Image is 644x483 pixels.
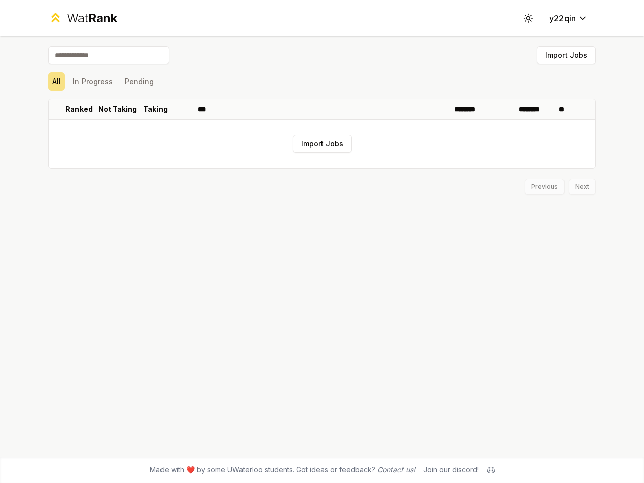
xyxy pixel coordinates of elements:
[65,104,93,114] p: Ranked
[143,104,168,114] p: Taking
[541,9,596,27] button: y22qin
[150,465,415,475] span: Made with ❤️ by some UWaterloo students. Got ideas or feedback?
[537,46,596,64] button: Import Jobs
[423,465,479,475] div: Join our discord!
[67,10,117,26] div: Wat
[69,72,117,91] button: In Progress
[88,11,117,25] span: Rank
[121,72,158,91] button: Pending
[98,104,137,114] p: Not Taking
[293,135,352,153] button: Import Jobs
[377,465,415,474] a: Contact us!
[48,72,65,91] button: All
[48,10,117,26] a: WatRank
[549,12,576,24] span: y22qin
